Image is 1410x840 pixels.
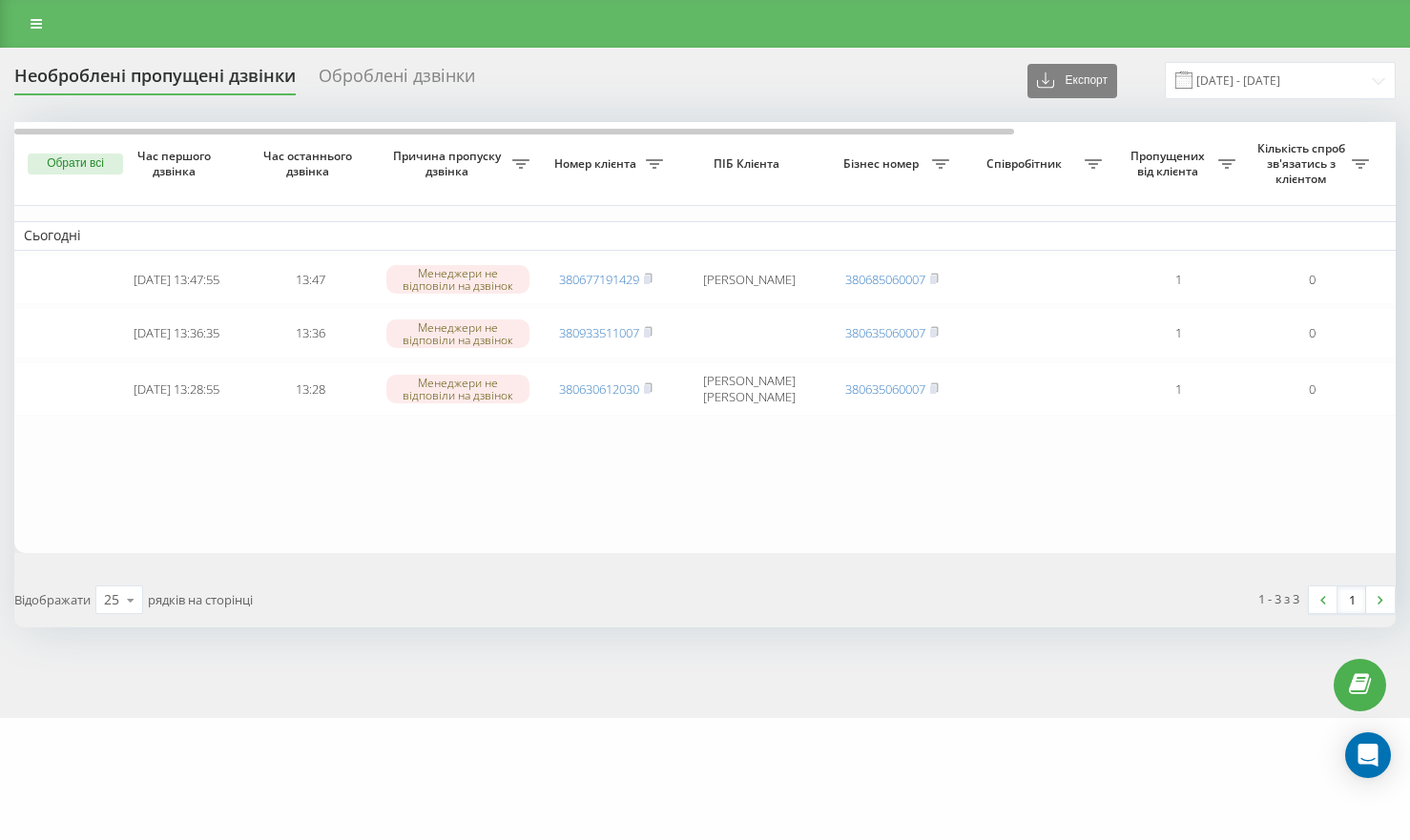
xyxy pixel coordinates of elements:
[259,149,362,178] span: Час останнього дзвінка
[845,324,925,341] a: 380635060007
[1258,589,1299,608] div: 1 - 3 з 3
[1245,308,1379,359] td: 0
[110,255,243,305] td: [DATE] 13:47:55
[1245,255,1379,305] td: 0
[549,156,646,172] span: Номер клієнта
[559,271,639,288] a: 380677191429
[835,156,932,172] span: Бізнес номер
[689,156,809,172] span: ПІБ Клієнта
[319,66,475,95] div: Оброблені дзвінки
[1337,586,1366,613] a: 1
[14,591,91,608] span: Відображати
[559,324,639,341] a: 380933511007
[110,362,243,416] td: [DATE] 13:28:55
[104,590,119,609] div: 25
[148,591,253,608] span: рядків на сторінці
[673,255,825,305] td: [PERSON_NAME]
[1027,64,1117,98] button: Експорт
[28,154,123,174] button: Обрати всі
[110,308,243,359] td: [DATE] 13:36:35
[845,271,925,288] a: 380685060007
[243,308,377,359] td: 13:36
[243,255,377,305] td: 13:47
[386,149,512,178] span: Причина пропуску дзвінка
[1111,362,1245,416] td: 1
[968,156,1085,172] span: Співробітник
[386,375,529,403] div: Менеджери не відповіли на дзвінок
[1254,141,1352,186] span: Кількість спроб зв'язатись з клієнтом
[559,380,639,398] a: 380630612030
[243,362,377,416] td: 13:28
[386,265,529,294] div: Менеджери не відповіли на дзвінок
[14,66,296,95] div: Необроблені пропущені дзвінки
[1111,255,1245,305] td: 1
[1245,362,1379,416] td: 0
[386,319,529,348] div: Менеджери не відповіли на дзвінок
[673,362,825,416] td: [PERSON_NAME] [PERSON_NAME]
[125,149,228,178] span: Час першого дзвінка
[1111,308,1245,359] td: 1
[1345,732,1391,778] div: Open Intercom Messenger
[845,380,925,398] a: 380635060007
[1121,149,1218,178] span: Пропущених від клієнта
